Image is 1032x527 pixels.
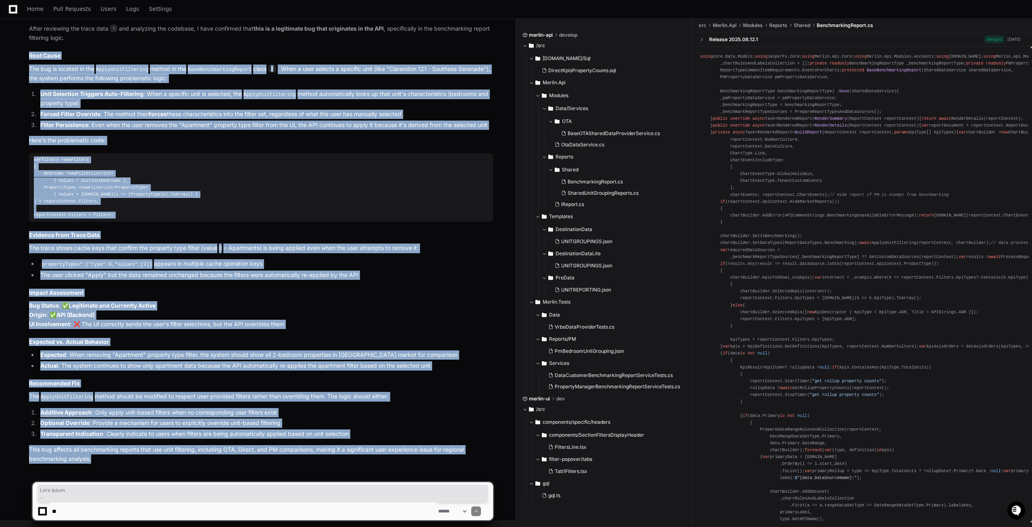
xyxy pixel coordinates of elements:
[568,179,623,185] span: BenchmarkingReport.cs
[542,358,547,368] svg: Directory
[8,60,23,75] img: 1736555170064-99ba0984-63c1-480f-8ee9-699278ef63ed
[57,84,98,91] a: Powered byPylon
[832,365,837,370] span: if
[543,299,570,305] span: Merlin.Tests
[104,171,111,176] span: int
[29,338,493,346] h2: Expected vs. Actual Behavior
[561,287,611,293] span: UNITREPORTING.json
[809,393,879,398] span: "get rollup property counts"
[529,32,553,38] span: merlin-api
[894,130,909,135] span: params
[545,442,681,453] button: FiltersLine.tsx
[797,413,807,418] span: null
[217,245,223,252] code: 3
[794,22,810,29] span: Shared
[254,25,384,32] strong: this is a legitimate bug that originates in the API
[29,445,493,464] p: This bug affects all benchmarking reports that use unit filtering, including OTA, Direct, and PM ...
[700,68,1013,94] span: ( ) : ( )
[988,254,1001,259] span: await
[56,311,95,318] strong: API (Backend)
[543,79,566,86] span: Merlin.Api
[849,117,916,121] span: ReportContext reportContext
[40,261,154,268] code: propertyTypes":{"type":0,"values":[3]}
[558,176,681,187] button: BenchmarkingReport.cs
[849,123,916,128] span: ReportContext reportContext
[709,36,758,43] div: Release 2025.08.12.1
[542,310,547,320] svg: Directory
[762,455,770,460] span: var
[29,392,493,402] p: The method should be modified to respect user-provided filters rather than overriding them. The l...
[38,259,493,269] li: appears in multiple cache operation keys
[700,54,713,59] span: using
[551,139,681,150] button: OtaDataService.cs
[549,92,568,99] span: Modules
[812,379,882,383] span: "get rollup property counts"
[548,104,553,113] svg: Directory
[815,275,822,280] span: var
[29,244,493,253] p: The trace shows cache keys that confirm the property type filter (value = Apartments) is being ap...
[568,190,639,196] span: SharedUnitGroupingReports.cs
[720,261,725,266] span: if
[536,406,545,412] span: /src
[40,110,100,117] strong: Forced Filter Override
[529,416,686,429] button: components/specific/headers
[38,121,493,130] li: : Even when the user removes the "Apartment" property type filter from the UI, the API continues ...
[561,201,584,208] span: IReport.cs
[555,165,560,175] svg: Directory
[29,321,70,327] strong: UI Involvement
[548,67,616,74] span: DirectKpisPropertyCounts.sql
[542,454,547,464] svg: Directory
[542,430,547,440] svg: Directory
[747,351,755,356] span: not
[824,130,953,135] span: ReportContext reportContext, KpiType[] kpiTypes
[40,90,144,97] strong: Unit Selection Triggers Auto-Filtering
[126,6,139,11] span: Logs
[555,372,673,379] span: DataCustomerBenchmarkingReportServiceTests.cs
[699,22,706,29] span: src
[549,456,592,462] span: filter-popover/tabs
[558,128,681,139] button: BaseOTASharedDataProviderService.cs
[852,89,894,94] span: sharedDataService
[780,413,784,418] span: is
[38,350,493,360] li: : When removing "Apartment" property type filter, the system should show all 2-bedroom properties...
[830,192,949,197] span: // Hide report if PM is exempt from benchmarking
[842,68,864,73] span: protected
[854,54,867,59] span: using
[29,52,493,60] h2: Root Cause
[556,105,588,112] span: Data/Services
[529,52,686,65] button: [DOMAIN_NAME]/Sql
[542,247,686,260] button: DestinationDataLite
[939,117,951,121] span: await
[535,297,540,307] svg: Directory
[809,61,827,66] span: private
[555,383,680,390] span: PropertyManagerBenchmarkingReportServiceTests.cs
[551,260,681,271] button: UNITGROUPINGS.json
[40,419,89,426] strong: Optional Override
[740,351,745,356] span: is
[529,396,550,402] span: merlin-ui
[839,89,849,94] span: base
[539,65,681,76] button: DirectKpisPropertyCounts.sql
[755,54,768,59] span: using
[802,54,815,59] span: using
[561,262,612,269] span: UNITGROUPINGS.json
[38,419,493,428] li: : Provide a mechanism for users to explicitly override unit-based filtering
[535,429,686,442] button: components/SectionFiltersDisplayHeader
[81,185,88,190] span: new
[29,289,493,297] h2: Impact Assessment
[723,344,730,349] span: var
[535,89,686,102] button: Modules
[877,448,882,453] span: in
[558,187,681,199] button: SharedUnitGroupingReports.cs
[551,284,681,296] button: UNITREPORTING.json
[720,199,725,204] span: if
[40,121,88,128] strong: Filter Persistence
[94,66,150,73] code: ApplyUnitFiltering
[548,115,686,128] button: OTA
[820,365,830,370] span: null
[545,321,681,333] button: VrboDataProviderTests.cs
[769,22,787,29] span: Reports
[713,123,919,128] span: Task<RenderedReport> ( )
[29,24,493,43] p: After reviewing the trace data and analyzing the codebase, I have confirmed that , specifically i...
